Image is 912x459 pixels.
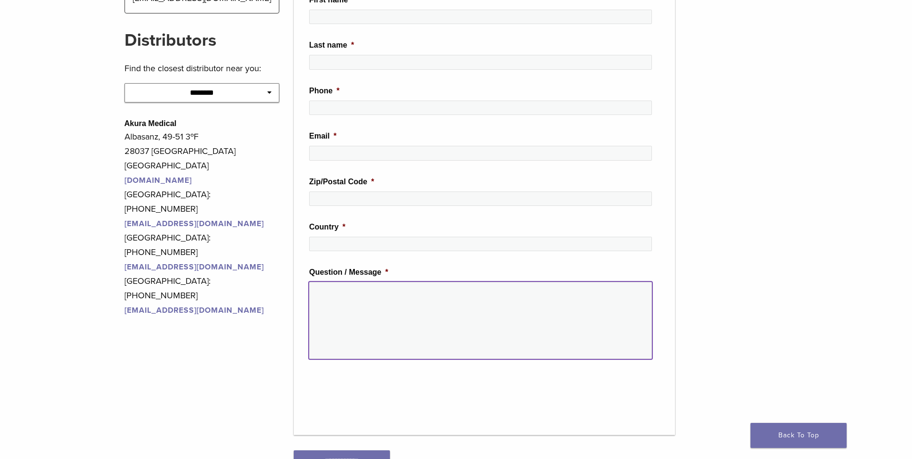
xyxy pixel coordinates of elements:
h2: Distributors [125,29,280,52]
a: [EMAIL_ADDRESS][DOMAIN_NAME] [125,306,264,315]
label: Zip/Postal Code [309,177,374,187]
label: Question / Message [309,268,388,278]
p: [GEOGRAPHIC_DATA]: [PHONE_NUMBER] [125,274,280,317]
a: [EMAIL_ADDRESS][DOMAIN_NAME] [125,219,264,229]
p: Find the closest distributor near you: [125,61,280,76]
label: Email [309,131,337,141]
label: Last name [309,40,354,51]
label: Country [309,222,346,232]
iframe: reCAPTCHA [309,374,455,412]
p: [GEOGRAPHIC_DATA]: [PHONE_NUMBER] [125,187,280,230]
p: Albasanz, 49-51 3ºF 28037 [GEOGRAPHIC_DATA] [GEOGRAPHIC_DATA] [125,129,280,173]
p: [GEOGRAPHIC_DATA]: [PHONE_NUMBER] [125,230,280,274]
a: Back To Top [750,423,847,448]
label: Phone [309,86,339,96]
a: [DOMAIN_NAME] [125,176,192,185]
a: [EMAIL_ADDRESS][DOMAIN_NAME] [125,262,266,272]
strong: Akura Medical [125,119,176,127]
